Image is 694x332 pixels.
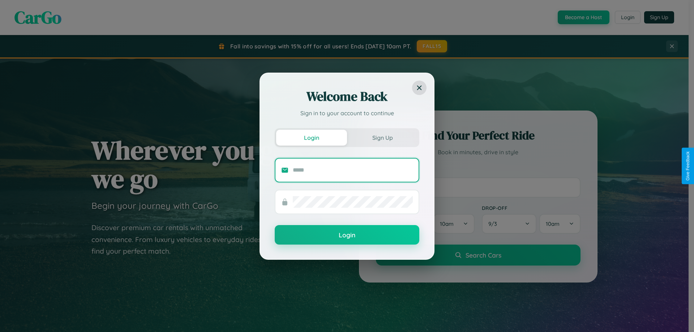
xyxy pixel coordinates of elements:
[685,151,690,181] div: Give Feedback
[347,130,418,146] button: Sign Up
[275,88,419,105] h2: Welcome Back
[275,109,419,117] p: Sign in to your account to continue
[276,130,347,146] button: Login
[275,225,419,245] button: Login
